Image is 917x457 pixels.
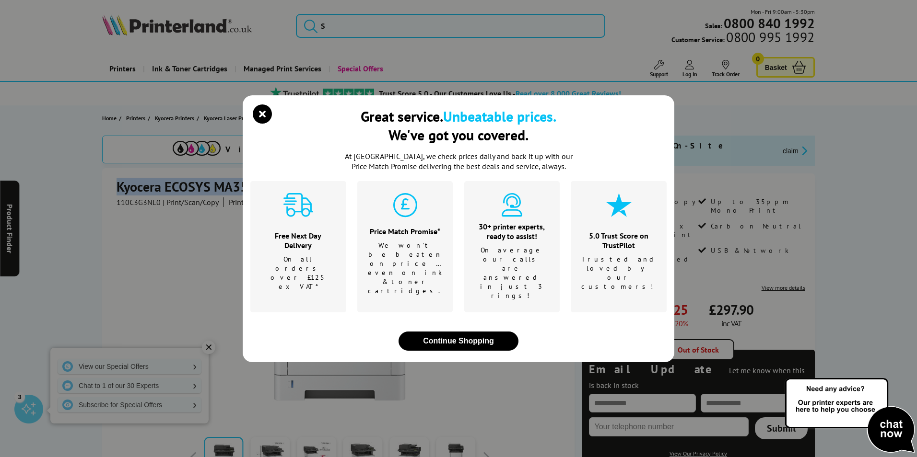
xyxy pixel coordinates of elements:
img: Open Live Chat window [783,377,917,455]
button: close modal [255,107,270,121]
div: Price Match Promise* [368,227,443,236]
button: close modal [399,331,518,351]
p: We won't be beaten on price …even on ink & toner cartridges. [368,241,443,296]
p: At [GEOGRAPHIC_DATA], we check prices daily and back it up with our Price Match Promise deliverin... [339,151,578,171]
b: Unbeatable prices. [443,107,556,126]
div: 30+ printer experts, ready to assist! [476,222,548,241]
p: Trusted and loved by our customers! [581,255,657,291]
div: Great service. We've got you covered. [361,107,556,144]
p: On average our calls are answered in just 3 rings! [476,246,548,300]
div: 5.0 Trust Score on TrustPilot [581,231,657,250]
p: On all orders over £125 ex VAT* [262,255,334,291]
div: Free Next Day Delivery [262,231,334,250]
